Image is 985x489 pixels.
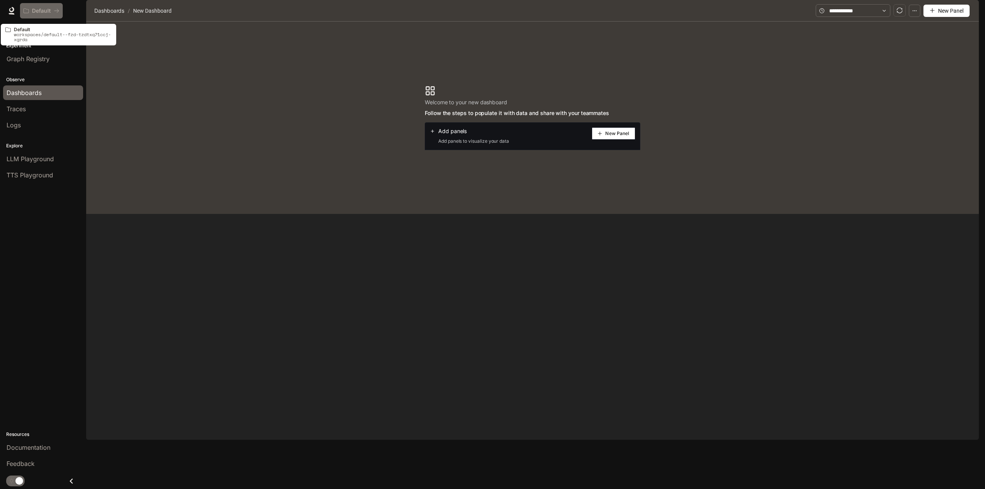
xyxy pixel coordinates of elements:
button: Dashboards [92,6,126,15]
span: / [128,7,130,15]
span: Dashboards [94,6,124,15]
button: All workspaces [20,3,63,18]
span: sync [897,7,903,13]
button: New Panel [923,5,970,17]
span: plus [598,131,602,136]
span: New Panel [605,132,629,135]
span: Add panels [438,127,467,135]
span: New Panel [938,7,963,15]
span: Add panels to visualize your data [430,137,509,145]
p: Default [14,27,112,32]
p: workspaces/default--fzd-tzdtxq71ccj-xgrda [14,32,112,42]
span: Welcome to your new dashboard [425,98,609,107]
span: Follow the steps to populate it with data and share with your teammates [425,108,609,118]
button: New Panel [592,127,635,140]
span: plus [930,8,935,13]
p: Default [32,8,51,14]
article: New Dashboard [132,3,173,18]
